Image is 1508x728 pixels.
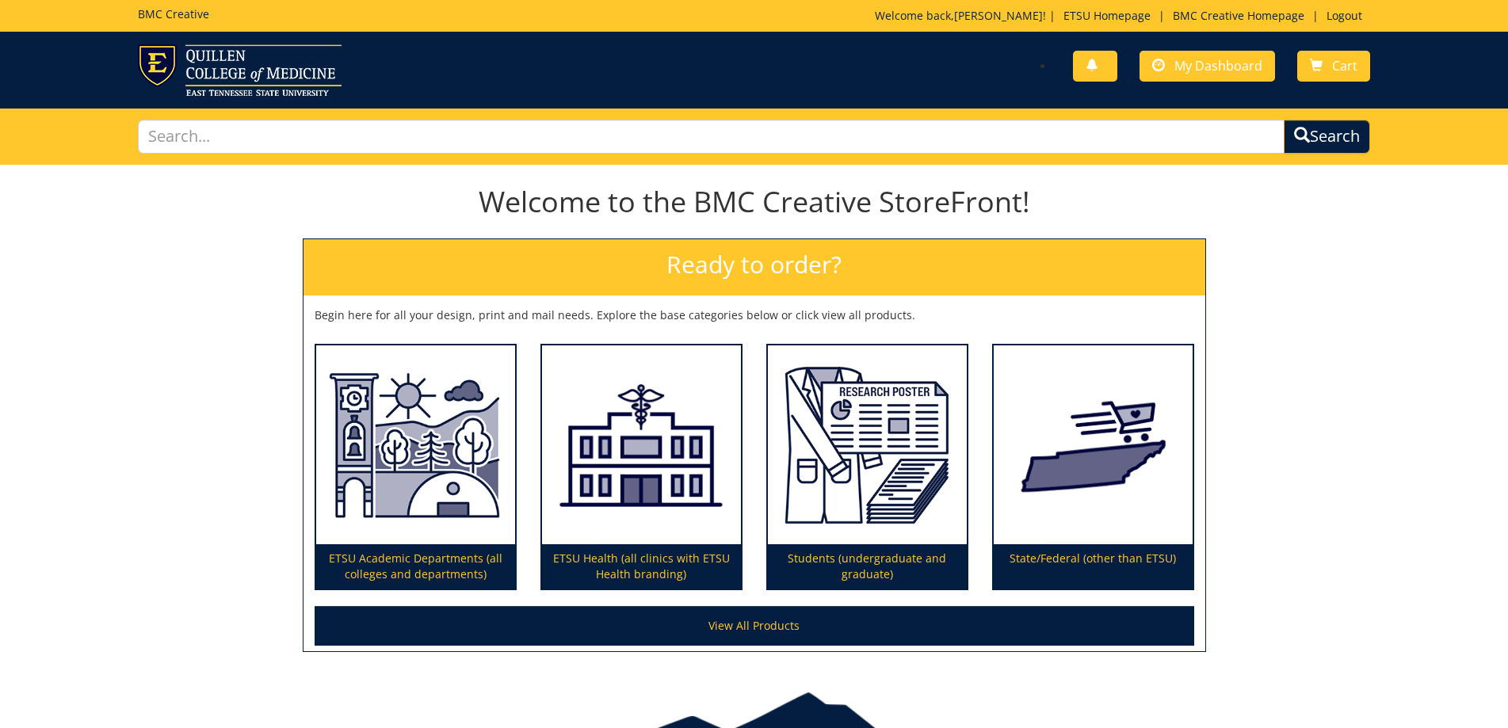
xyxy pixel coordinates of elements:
img: Students (undergraduate and graduate) [768,345,967,545]
a: ETSU Health (all clinics with ETSU Health branding) [542,345,741,589]
img: State/Federal (other than ETSU) [994,345,1193,545]
input: Search... [138,120,1285,154]
a: [PERSON_NAME] [954,8,1043,23]
a: Students (undergraduate and graduate) [768,345,967,589]
p: Welcome back, ! | | | [875,8,1370,24]
img: ETSU logo [138,44,342,96]
h2: Ready to order? [304,239,1205,295]
img: ETSU Academic Departments (all colleges and departments) [316,345,515,545]
a: Cart [1297,51,1370,82]
h5: BMC Creative [138,8,209,20]
p: Students (undergraduate and graduate) [768,544,967,589]
img: ETSU Health (all clinics with ETSU Health branding) [542,345,741,545]
span: My Dashboard [1174,57,1262,74]
h1: Welcome to the BMC Creative StoreFront! [303,186,1206,218]
a: View All Products [315,606,1194,646]
p: State/Federal (other than ETSU) [994,544,1193,589]
a: Logout [1319,8,1370,23]
a: ETSU Homepage [1056,8,1159,23]
a: My Dashboard [1140,51,1275,82]
a: BMC Creative Homepage [1165,8,1312,23]
a: ETSU Academic Departments (all colleges and departments) [316,345,515,589]
p: ETSU Academic Departments (all colleges and departments) [316,544,515,589]
span: Cart [1332,57,1357,74]
button: Search [1284,120,1370,154]
a: State/Federal (other than ETSU) [994,345,1193,589]
p: ETSU Health (all clinics with ETSU Health branding) [542,544,741,589]
p: Begin here for all your design, print and mail needs. Explore the base categories below or click ... [315,307,1194,323]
